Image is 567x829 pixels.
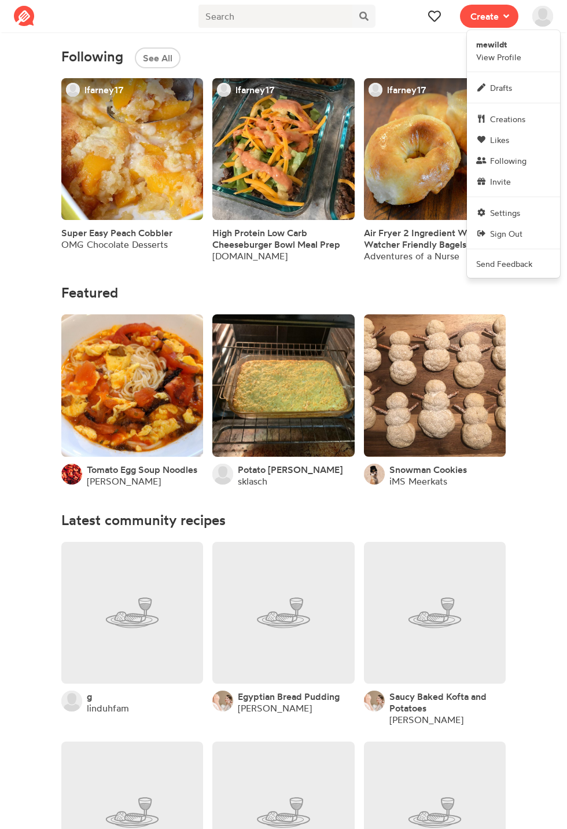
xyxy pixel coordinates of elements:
span: Air Fryer 2 Ingredient Weight Watcher Friendly Bagels [364,227,488,250]
input: Search [198,5,353,28]
a: Air Fryer 2 Ingredient Weight Watcher Friendly Bagels [364,227,506,250]
span: View Profile [476,38,521,63]
a: Sign Out [467,223,560,244]
span: Sign Out [490,228,522,240]
img: Reciplate [14,6,35,27]
img: User's avatar [212,691,233,711]
a: Following [467,150,560,171]
span: Following [61,49,123,64]
a: mewildtView Profile [467,35,560,67]
a: g [87,691,92,702]
img: User's avatar [364,691,385,711]
span: High Protein Low Carb Cheeseburger Bowl Meal Prep [212,227,340,250]
img: User's avatar [61,691,82,711]
img: User's avatar [61,464,82,485]
a: Super Easy Peach Cobbler [61,227,172,239]
a: High Protein Low Carb Cheeseburger Bowl Meal Prep [212,227,354,250]
span: Create [470,9,499,23]
a: sklasch [238,475,267,487]
span: Drafts [490,82,512,94]
span: Following [490,155,526,167]
a: Likes [467,129,560,150]
img: User's avatar [212,464,233,485]
a: [PERSON_NAME] [238,702,312,714]
a: Potato [PERSON_NAME] [238,464,343,475]
button: Create [460,5,518,28]
h4: Latest community recipes [61,512,506,528]
a: Tomato Egg Soup Noodles [87,464,197,475]
span: Likes [490,134,509,146]
a: Egyptian Bread Pudding [238,691,340,702]
a: [PERSON_NAME] [87,475,161,487]
div: Adventures of a Nurse [364,250,506,262]
span: Invite [490,175,511,188]
span: Settings [490,207,520,219]
button: See All [135,47,181,68]
a: Settings [467,202,560,223]
a: Saucy Baked Kofta and Potatoes [389,691,506,714]
a: Drafts [467,77,560,98]
a: [PERSON_NAME] [389,714,463,725]
a: Creations [467,108,560,129]
span: Saucy Baked Kofta and Potatoes [389,691,487,714]
span: Send Feedback [476,258,532,270]
a: Snowman Cookies [389,464,467,475]
h4: Featured [61,285,506,300]
img: User's avatar [364,464,385,485]
div: OMG Chocolate Desserts [61,239,172,250]
a: iMS Meerkats [389,475,447,487]
a: linduhfam [87,702,129,714]
img: User's avatar [532,6,553,27]
a: See All [123,50,181,61]
span: Creations [490,113,525,125]
strong: mewildt [476,39,507,50]
div: [DOMAIN_NAME] [212,250,354,262]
